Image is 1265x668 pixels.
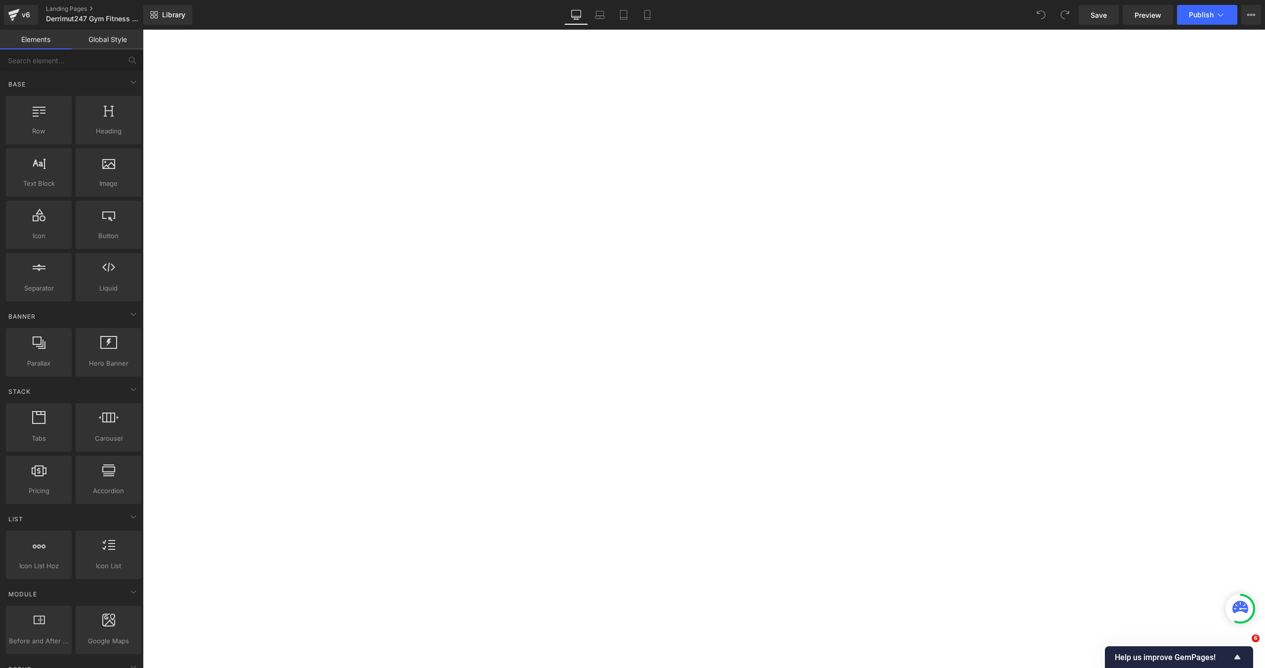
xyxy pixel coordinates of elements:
[1115,653,1231,662] span: Help us improve GemPages!
[9,636,69,646] span: Before and After Images
[588,5,612,25] a: Laptop
[9,231,69,241] span: Icon
[46,15,141,23] span: Derrimut247 Gym Fitness classes
[46,5,160,13] a: Landing Pages
[1231,634,1255,658] iframe: Intercom live chat
[9,126,69,136] span: Row
[9,358,69,369] span: Parallax
[9,561,69,571] span: Icon List Hoz
[564,5,588,25] a: Desktop
[79,231,138,241] span: Button
[79,486,138,496] span: Accordion
[7,514,24,524] span: List
[1135,10,1161,20] span: Preview
[9,433,69,444] span: Tabs
[9,178,69,189] span: Text Block
[4,5,38,25] a: v6
[7,80,27,89] span: Base
[612,5,635,25] a: Tablet
[1241,5,1261,25] button: More
[72,30,143,49] a: Global Style
[79,358,138,369] span: Hero Banner
[635,5,659,25] a: Mobile
[1123,5,1173,25] a: Preview
[1189,11,1214,19] span: Publish
[79,126,138,136] span: Heading
[79,433,138,444] span: Carousel
[79,561,138,571] span: Icon List
[79,178,138,189] span: Image
[1055,5,1075,25] button: Redo
[1177,5,1237,25] button: Publish
[1031,5,1051,25] button: Undo
[79,636,138,646] span: Google Maps
[143,5,192,25] a: New Library
[1091,10,1107,20] span: Save
[1115,651,1243,663] button: Show survey - Help us improve GemPages!
[9,486,69,496] span: Pricing
[9,283,69,293] span: Separator
[20,8,32,21] div: v6
[79,283,138,293] span: Liquid
[7,589,38,599] span: Module
[7,387,32,396] span: Stack
[1252,634,1260,642] span: 6
[7,312,37,321] span: Banner
[162,10,185,19] span: Library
